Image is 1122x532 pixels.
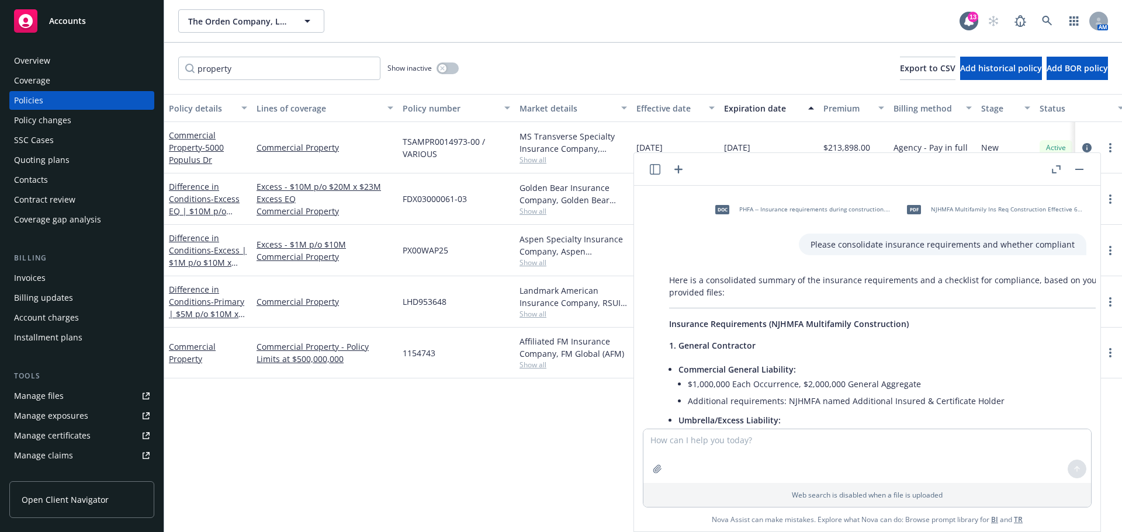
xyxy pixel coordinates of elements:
button: Add historical policy [960,57,1042,80]
button: Export to CSV [900,57,955,80]
button: The Orden Company, LLC [178,9,324,33]
a: Manage BORs [9,466,154,485]
a: Policy changes [9,111,154,130]
div: Effective date [636,102,702,114]
span: PHFA -- Insurance requirements during construction.doc [739,206,892,213]
div: Overview [14,51,50,70]
a: Commercial Property - Policy Limits at $500,000,000 [257,340,393,365]
button: Policy details [164,94,252,122]
a: Contract review [9,190,154,209]
a: Excess - $1M p/o $10M [257,238,393,251]
span: - Primary | $5M p/o $10M x $10M DIC XS Pri [169,296,245,332]
a: Commercial Property [257,295,393,308]
button: Stage [976,94,1035,122]
li: Additional requirements: NJHMFA named Additional Insured & Certificate Holder [688,392,1104,409]
a: Difference in Conditions [169,232,247,280]
span: NJHMFA Multifamily Ins Req Construction Effective 6_12_25[8].pdf [931,206,1084,213]
div: Contacts [14,171,48,189]
div: Manage BORs [14,466,69,485]
div: Policy changes [14,111,71,130]
span: New [981,141,999,154]
span: [DATE] [724,141,750,154]
a: Coverage gap analysis [9,210,154,229]
a: Overview [9,51,154,70]
div: Market details [520,102,614,114]
div: Aspen Specialty Insurance Company, Aspen Insurance, Amwins [520,233,627,258]
div: Quoting plans [14,151,70,169]
a: Excess - $10M p/o $20M x $23M Excess EQ [257,180,393,205]
div: Status [1040,102,1111,114]
a: Contacts [9,171,154,189]
button: Billing method [889,94,976,122]
span: 1154743 [403,347,435,359]
div: Lines of coverage [257,102,380,114]
div: Account charges [14,308,79,327]
div: Premium [823,102,871,114]
div: docPHFA -- Insurance requirements during construction.doc [708,195,895,224]
span: Active [1044,142,1068,153]
a: Start snowing [982,9,1005,33]
a: Search [1036,9,1059,33]
span: Agency - Pay in full [894,141,968,154]
a: Manage certificates [9,426,154,445]
span: $213,898.00 [823,141,870,154]
div: Expiration date [724,102,801,114]
a: Coverage [9,71,154,90]
a: Commercial Property [257,205,393,217]
p: Web search is disabled when a file is uploaded [650,490,1084,500]
span: [DATE] [636,141,663,154]
p: Please consolidate insurance requirements and whether compliant [811,238,1075,251]
a: Installment plans [9,328,154,347]
a: Switch app [1062,9,1086,33]
div: Policies [14,91,43,110]
a: Quoting plans [9,151,154,169]
span: LHD953648 [403,295,446,308]
span: Open Client Navigator [22,493,109,506]
a: Difference in Conditions [169,181,240,229]
a: Manage exposures [9,406,154,425]
a: Policies [9,91,154,110]
span: Show all [520,258,627,267]
span: Nova Assist can make mistakes. Explore what Nova can do: Browse prompt library for and [712,507,1023,531]
span: Accounts [49,16,86,26]
a: BI [991,514,998,524]
div: Golden Bear Insurance Company, Golden Bear Insurance Company, Amwins [520,182,627,206]
a: more [1103,141,1117,155]
button: Market details [515,94,632,122]
div: Manage claims [14,446,73,465]
span: Show all [520,206,627,216]
a: more [1103,192,1117,206]
a: Commercial Property [169,341,216,364]
div: Invoices [14,269,46,287]
div: Manage files [14,387,64,405]
a: Commercial Property [257,251,393,263]
div: Coverage [14,71,50,90]
a: TR [1014,514,1023,524]
a: Manage claims [9,446,154,465]
a: more [1103,244,1117,258]
button: Add BOR policy [1047,57,1108,80]
div: Installment plans [14,328,82,347]
div: Contract review [14,190,75,209]
button: Lines of coverage [252,94,398,122]
span: Umbrella/Excess Liability: [678,415,781,426]
div: Manage certificates [14,426,91,445]
span: Show all [520,360,627,370]
span: Commercial General Liability: [678,364,796,375]
div: Billing updates [14,288,73,307]
span: - Excess | $1M p/o $10M x $10M [169,245,247,280]
span: Show all [520,155,627,165]
span: doc [715,205,729,214]
span: Add BOR policy [1047,62,1108,74]
button: Effective date [632,94,719,122]
div: Stage [981,102,1017,114]
a: Accounts [9,5,154,37]
div: SSC Cases [14,131,54,149]
input: Filter by keyword... [178,57,380,80]
a: Manage files [9,387,154,405]
a: Commercial Property [257,141,393,154]
div: pdfNJHMFA Multifamily Ins Req Construction Effective 6_12_25[8].pdf [899,195,1086,224]
li: $1,000,000 Each Occurrence, $2,000,000 General Aggregate [688,375,1104,392]
span: TSAMPR0014973-00 / VARIOUS [403,135,510,160]
div: MS Transverse Specialty Insurance Company, Transverse Insurance Company, Amwins [520,130,627,155]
